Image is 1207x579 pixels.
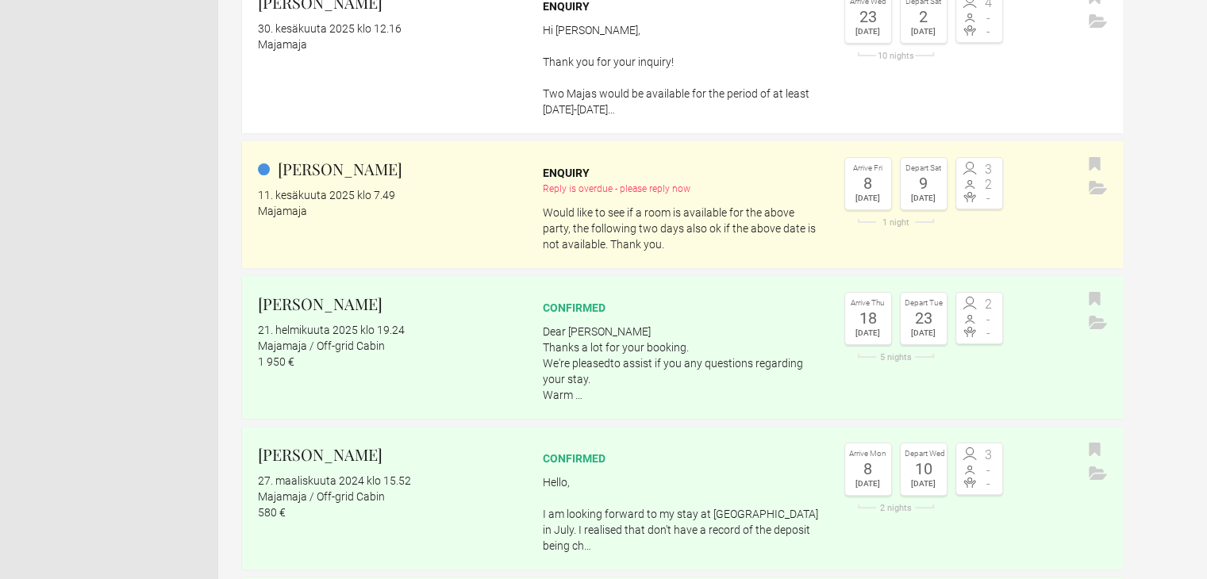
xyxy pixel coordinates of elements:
span: - [979,464,998,477]
div: Majamaja [258,36,521,52]
div: [DATE] [905,477,943,491]
flynt-date-display: 11. kesäkuuta 2025 klo 7.49 [258,189,395,201]
a: [PERSON_NAME] 27. maaliskuuta 2024 klo 15.52 Majamaja / Off-grid Cabin 580 € confirmed Hello, I a... [242,427,1123,569]
span: 3 [979,163,998,176]
div: Depart Tue [905,297,943,310]
div: [DATE] [849,326,887,340]
button: Bookmark [1085,153,1105,177]
div: 8 [849,461,887,477]
div: [DATE] [849,191,887,205]
span: 2 [979,298,998,311]
span: - [979,313,998,326]
div: confirmed [543,300,822,316]
a: [PERSON_NAME] 21. helmikuuta 2025 klo 19.24 Majamaja / Off-grid Cabin 1 950 € confirmed Dear [PER... [242,276,1123,419]
div: 5 nights [844,353,948,362]
div: 9 [905,175,943,191]
div: Arrive Fri [849,162,887,175]
span: - [979,12,998,25]
div: Depart Wed [905,447,943,461]
div: [DATE] [905,191,943,205]
div: Enquiry [543,165,822,181]
div: Arrive Mon [849,447,887,461]
div: 2 nights [844,504,948,512]
span: 3 [979,449,998,462]
div: 23 [905,310,943,326]
div: Majamaja / Off-grid Cabin [258,489,521,504]
p: Would like to see if a room is available for the above party, the following two days also ok if t... [543,205,822,252]
span: - [979,25,998,38]
span: - [979,477,998,490]
div: [DATE] [849,25,887,39]
div: Majamaja / Off-grid Cabin [258,338,521,354]
h2: [PERSON_NAME] [258,292,521,316]
div: Arrive Thu [849,297,887,310]
span: - [979,192,998,205]
flynt-date-display: 27. maaliskuuta 2024 klo 15.52 [258,474,411,487]
button: Bookmark [1085,288,1105,312]
div: Depart Sat [905,162,943,175]
flynt-date-display: 21. helmikuuta 2025 klo 19.24 [258,324,405,336]
a: [PERSON_NAME] 11. kesäkuuta 2025 klo 7.49 Majamaja Enquiry Reply is overdue - please reply now Wo... [242,141,1123,268]
div: 8 [849,175,887,191]
p: Dear [PERSON_NAME] Thanks a lot for your booking. We're pleasedto assist if you any questions reg... [543,324,822,403]
button: Archive [1085,462,1111,486]
p: Hello, I am looking forward to my stay at [GEOGRAPHIC_DATA] in July. I realised that don't have a... [543,474,822,554]
span: 2 [979,178,998,191]
button: Archive [1085,177,1111,201]
h2: [PERSON_NAME] [258,157,521,181]
button: Archive [1085,10,1111,34]
div: 2 [905,9,943,25]
div: 10 nights [844,52,948,60]
div: 10 [905,461,943,477]
div: Majamaja [258,203,521,219]
div: Reply is overdue - please reply now [543,181,822,197]
button: Bookmark [1085,439,1105,462]
div: [DATE] [849,477,887,491]
div: [DATE] [905,326,943,340]
flynt-date-display: 30. kesäkuuta 2025 klo 12.16 [258,22,402,35]
div: confirmed [543,451,822,466]
h2: [PERSON_NAME] [258,443,521,466]
span: - [979,327,998,339]
flynt-currency: 580 € [258,506,286,519]
p: Hi [PERSON_NAME], Thank you for your inquiry! Two Majas would be available for the period of at l... [543,22,822,117]
div: 23 [849,9,887,25]
flynt-currency: 1 950 € [258,355,294,368]
div: 1 night [844,218,948,227]
div: [DATE] [905,25,943,39]
div: 18 [849,310,887,326]
button: Archive [1085,312,1111,336]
